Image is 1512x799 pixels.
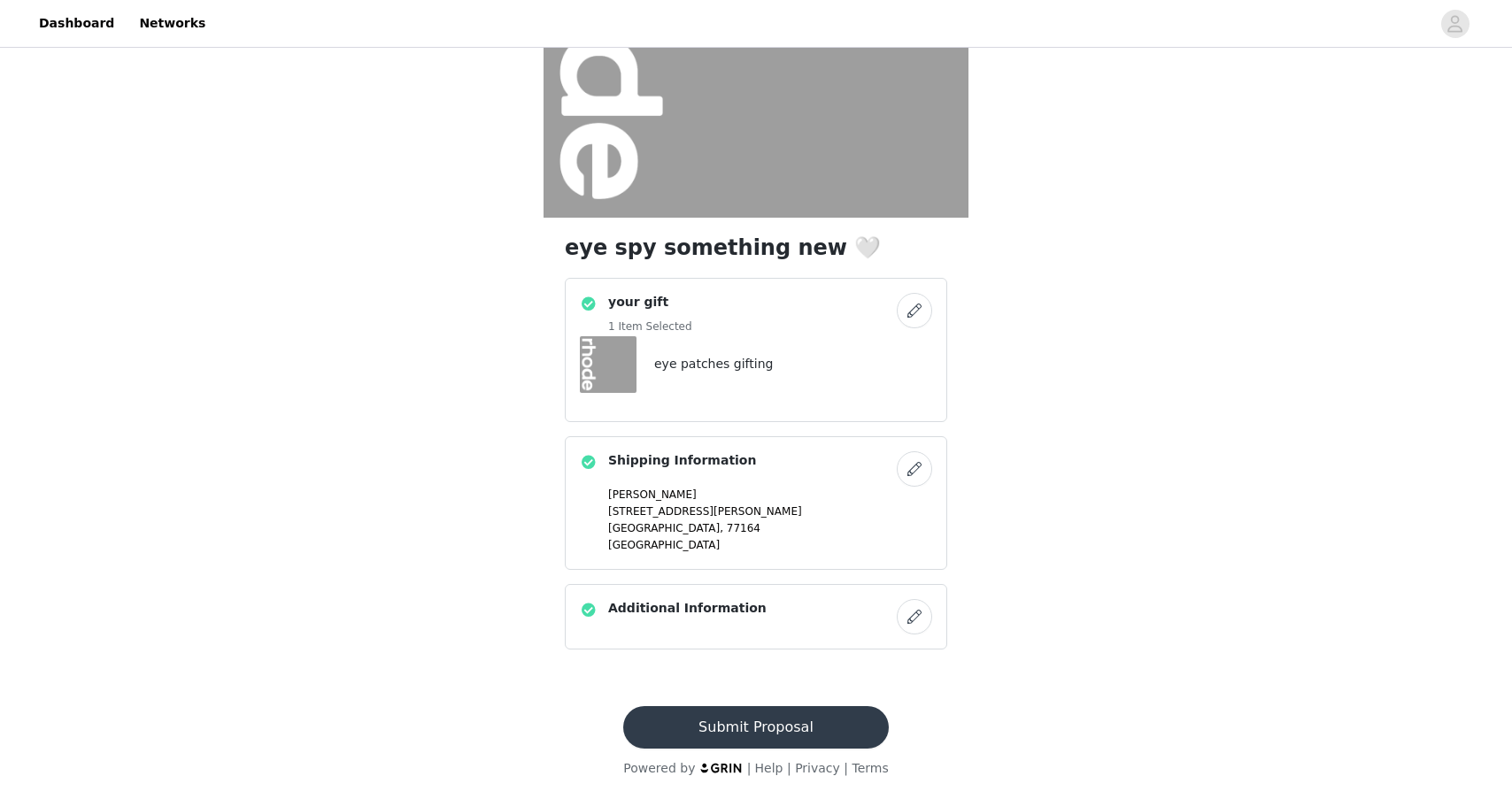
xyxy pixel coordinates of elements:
div: Additional Information [565,584,947,649]
p: [STREET_ADDRESS][PERSON_NAME] [608,503,932,519]
h1: eye spy something new 🤍 [565,232,947,264]
span: 77164 [727,522,760,534]
img: eye patches gifting [580,336,636,393]
h4: Shipping Information [608,451,756,470]
a: Dashboard [28,4,125,43]
span: | [844,761,848,775]
span: Powered by [623,761,695,775]
span: [GEOGRAPHIC_DATA], [608,522,723,534]
h5: 1 Item Selected [608,319,692,334]
h4: Additional Information [608,599,767,618]
h4: your gift [608,293,692,311]
div: your gift [565,278,947,422]
div: Shipping Information [565,436,947,570]
span: | [787,761,791,775]
img: logo [699,762,744,773]
button: Submit Proposal [623,706,888,749]
p: [GEOGRAPHIC_DATA] [608,537,932,553]
h4: eye patches gifting [654,355,773,373]
span: | [747,761,752,775]
p: [PERSON_NAME] [608,487,932,503]
a: Networks [128,4,216,43]
a: Help [755,761,783,775]
a: Privacy [795,761,840,775]
a: Terms [852,761,888,775]
div: avatar [1446,10,1463,38]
